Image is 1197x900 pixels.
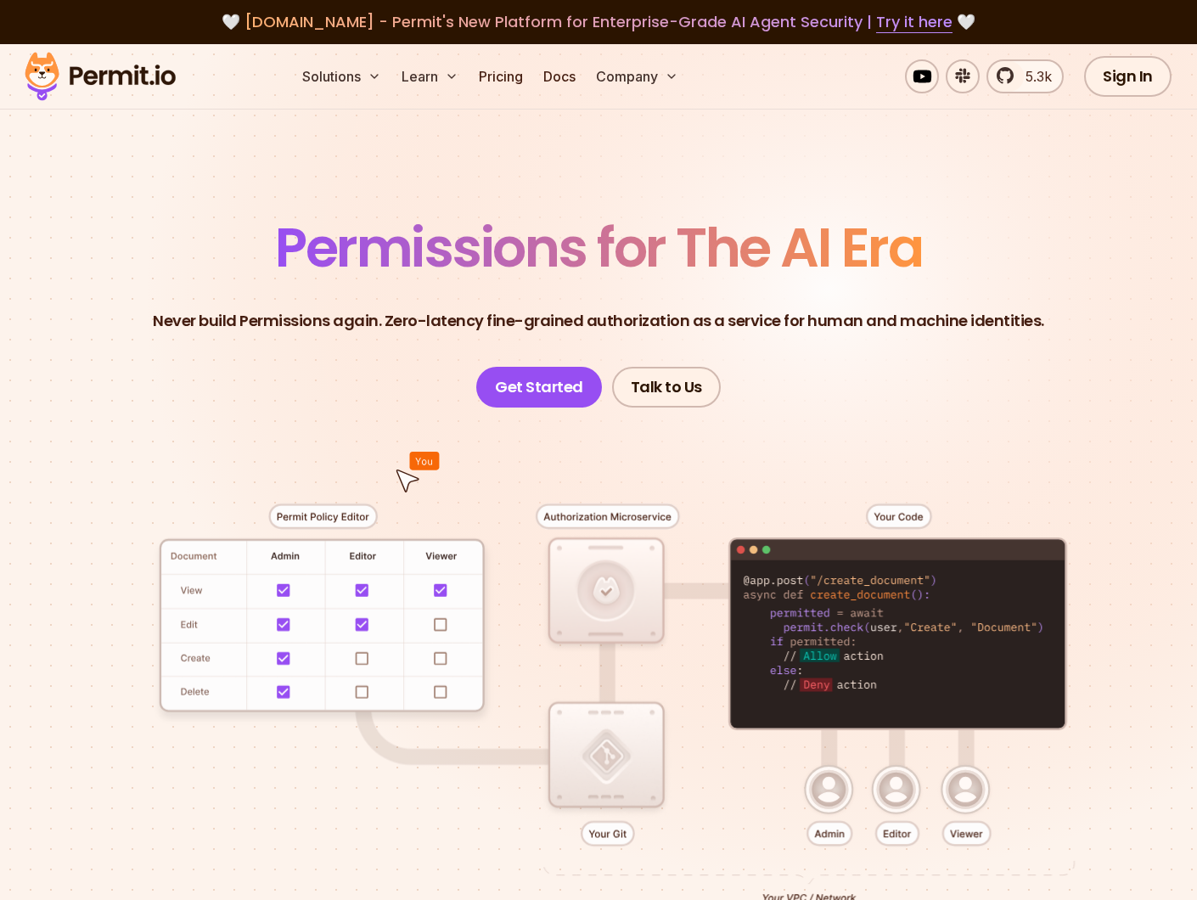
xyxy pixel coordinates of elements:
a: Try it here [876,11,953,33]
a: Get Started [476,367,602,408]
img: Permit logo [17,48,183,105]
a: Docs [537,59,582,93]
button: Solutions [295,59,388,93]
button: Company [589,59,685,93]
a: Talk to Us [612,367,721,408]
a: Pricing [472,59,530,93]
span: Permissions for The AI Era [275,210,922,285]
span: [DOMAIN_NAME] - Permit's New Platform for Enterprise-Grade AI Agent Security | [244,11,953,32]
a: Sign In [1084,56,1172,97]
button: Learn [395,59,465,93]
a: 5.3k [986,59,1064,93]
p: Never build Permissions again. Zero-latency fine-grained authorization as a service for human and... [153,309,1044,333]
span: 5.3k [1015,66,1052,87]
div: 🤍 🤍 [41,10,1156,34]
